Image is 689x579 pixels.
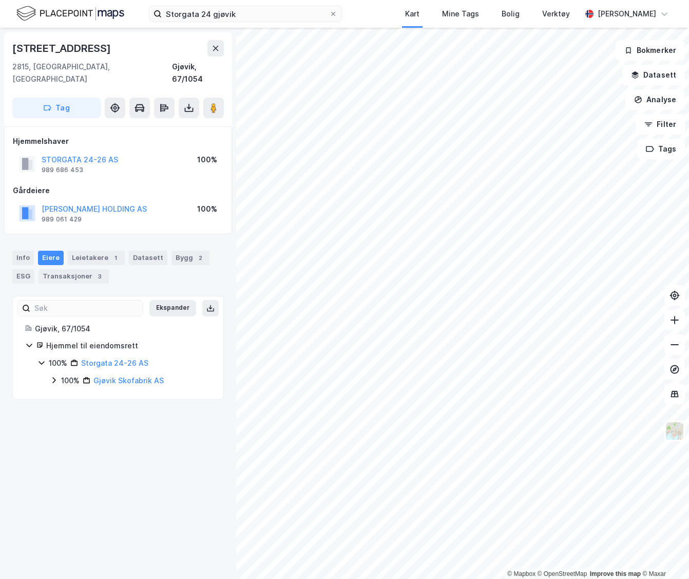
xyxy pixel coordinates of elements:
a: Improve this map [590,570,641,577]
div: 100% [197,154,217,166]
div: Mine Tags [442,8,479,20]
div: Bygg [171,251,209,265]
div: 100% [49,357,67,369]
div: Transaksjoner [39,269,109,284]
div: Eiere [38,251,64,265]
button: Analyse [625,89,685,110]
div: [PERSON_NAME] [598,8,656,20]
button: Ekspander [149,300,196,316]
img: logo.f888ab2527a4732fd821a326f86c7f29.svg [16,5,124,23]
div: Info [12,251,34,265]
div: 989 686 453 [42,166,83,174]
div: Leietakere [68,251,125,265]
div: 100% [197,203,217,215]
button: Tag [12,98,101,118]
button: Tags [637,139,685,159]
input: Søk på adresse, matrikkel, gårdeiere, leietakere eller personer [162,6,329,22]
input: Søk [30,301,143,316]
div: [STREET_ADDRESS] [12,40,113,57]
img: Z [665,421,684,441]
a: OpenStreetMap [538,570,587,577]
div: 2 [195,253,205,263]
div: 989 061 429 [42,215,82,223]
div: 1 [110,253,121,263]
div: Gårdeiere [13,184,223,197]
div: Kart [405,8,419,20]
button: Datasett [622,65,685,85]
a: Gjøvik Skofabrik AS [93,376,164,385]
div: Hjemmelshaver [13,135,223,147]
div: Hjemmel til eiendomsrett [46,340,211,352]
button: Filter [636,114,685,135]
button: Bokmerker [616,40,685,61]
div: Bolig [502,8,520,20]
a: Storgata 24-26 AS [81,359,148,367]
iframe: Chat Widget [638,530,689,579]
div: 2815, [GEOGRAPHIC_DATA], [GEOGRAPHIC_DATA] [12,61,172,85]
div: Datasett [129,251,167,265]
div: 3 [94,271,105,282]
a: Mapbox [507,570,535,577]
div: Gjøvik, 67/1054 [35,323,211,335]
div: Gjøvik, 67/1054 [172,61,224,85]
div: 100% [61,375,80,387]
div: Verktøy [542,8,570,20]
div: ESG [12,269,34,284]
